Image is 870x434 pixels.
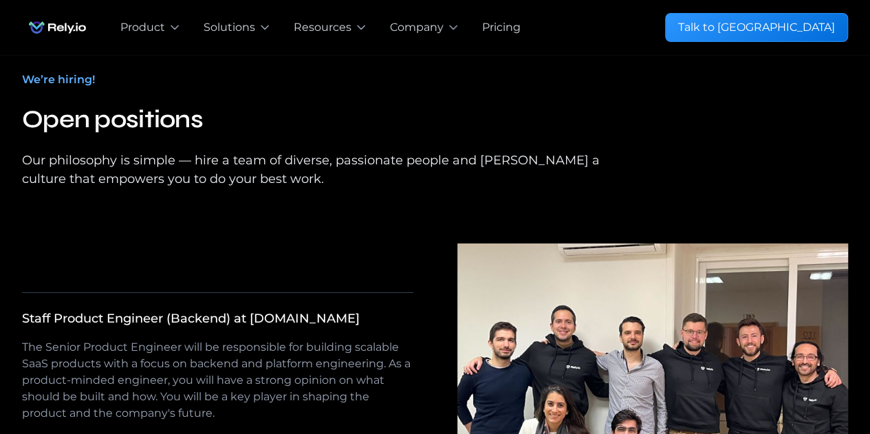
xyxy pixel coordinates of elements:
[482,19,521,36] a: Pricing
[678,19,835,36] div: Talk to [GEOGRAPHIC_DATA]
[294,19,351,36] div: Resources
[22,151,627,188] div: Our philosophy is simple — hire a team of diverse, passionate people and [PERSON_NAME] a culture ...
[22,339,413,422] p: The Senior Product Engineer will be responsible for building scalable SaaS products with a focus ...
[22,72,95,88] div: We’re hiring!
[120,19,165,36] div: Product
[665,13,848,42] a: Talk to [GEOGRAPHIC_DATA]
[22,99,627,140] h2: Open positions
[22,310,360,328] div: Staff Product Engineer (Backend) at [DOMAIN_NAME]
[390,19,444,36] div: Company
[204,19,255,36] div: Solutions
[22,14,93,41] img: Rely.io logo
[22,14,93,41] a: home
[779,343,851,415] iframe: Chatbot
